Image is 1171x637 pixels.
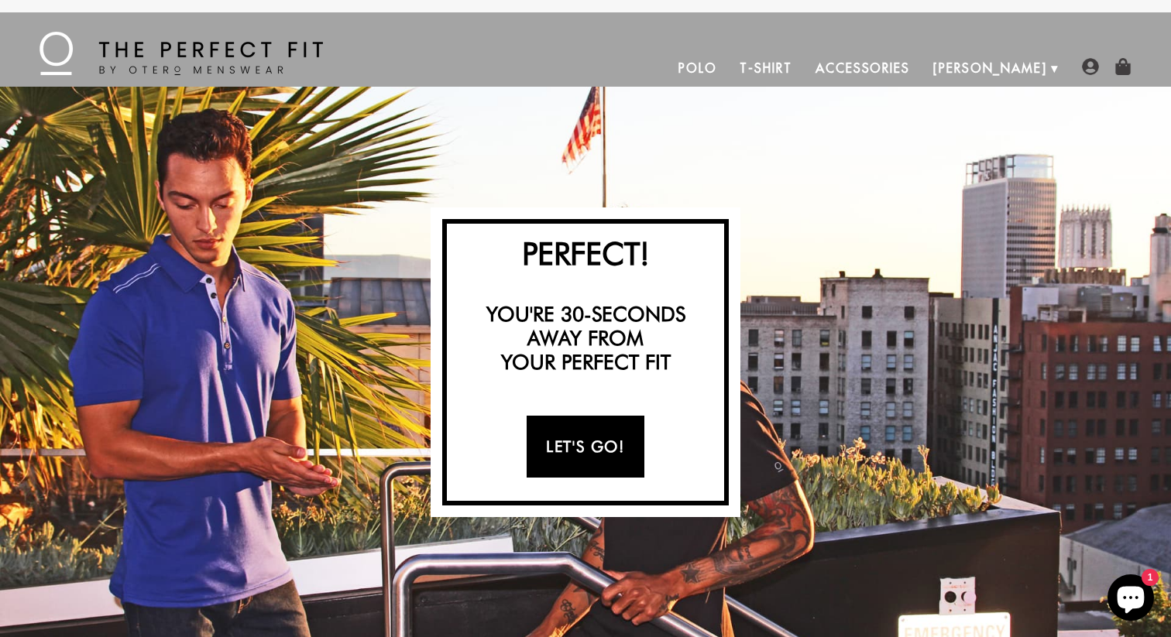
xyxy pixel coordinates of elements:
[728,50,803,87] a: T-Shirt
[455,235,716,272] h2: Perfect!
[1114,58,1132,75] img: shopping-bag-icon.png
[455,302,716,375] h3: You're 30-seconds away from your perfect fit
[1082,58,1099,75] img: user-account-icon.png
[527,416,644,478] a: Let's Go!
[1103,574,1159,625] inbox-online-store-chat: Shopify online store chat
[667,50,729,87] a: Polo
[804,50,922,87] a: Accessories
[39,32,323,75] img: The Perfect Fit - by Otero Menswear - Logo
[922,50,1059,87] a: [PERSON_NAME]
